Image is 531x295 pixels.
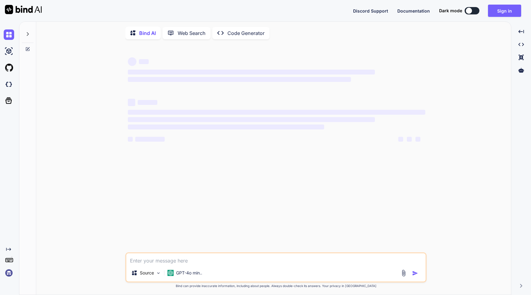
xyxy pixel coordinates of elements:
button: Documentation [397,8,430,14]
p: Code Generator [227,29,265,37]
img: Pick Models [156,270,161,276]
span: ‌ [398,137,403,142]
button: Discord Support [353,8,388,14]
span: ‌ [135,137,165,142]
span: ‌ [128,137,133,142]
span: Dark mode [439,8,462,14]
img: signin [4,268,14,278]
img: darkCloudIdeIcon [4,79,14,90]
p: Bind AI [139,29,156,37]
img: Bind AI [5,5,42,14]
p: Source [140,270,154,276]
span: ‌ [139,59,149,64]
p: GPT-4o min.. [176,270,202,276]
span: ‌ [128,77,351,82]
span: ‌ [415,137,420,142]
img: GPT-4o mini [167,270,174,276]
img: chat [4,29,14,40]
span: ‌ [128,125,324,129]
span: ‌ [128,57,136,66]
span: ‌ [128,70,375,75]
span: ‌ [128,110,425,115]
img: icon [412,270,418,276]
img: ai-studio [4,46,14,56]
span: ‌ [128,99,135,106]
p: Bind can provide inaccurate information, including about people. Always double-check its answers.... [125,284,427,288]
span: ‌ [128,117,375,122]
button: Sign in [488,5,521,17]
span: ‌ [407,137,412,142]
img: githubLight [4,63,14,73]
p: Web Search [178,29,206,37]
img: attachment [400,270,407,277]
span: ‌ [138,100,157,105]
